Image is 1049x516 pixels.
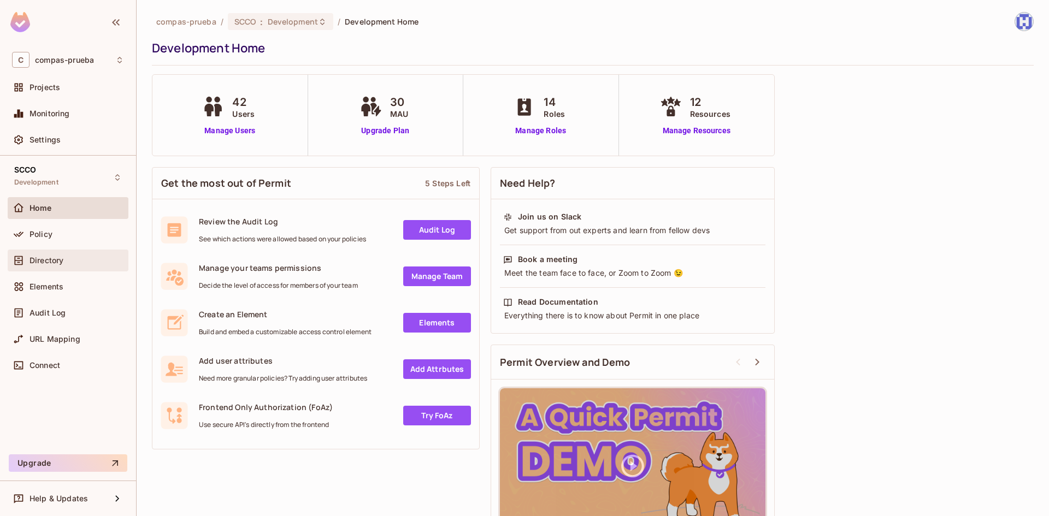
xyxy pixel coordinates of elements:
[30,135,61,144] span: Settings
[199,125,260,137] a: Manage Users
[9,454,127,472] button: Upgrade
[156,16,216,27] span: the active workspace
[152,40,1028,56] div: Development Home
[511,125,570,137] a: Manage Roles
[234,16,256,27] span: SCCO
[657,125,736,137] a: Manage Resources
[1015,13,1033,31] img: gcarrillo@compas.com.co
[518,211,581,222] div: Join us on Slack
[390,108,408,120] span: MAU
[690,94,730,110] span: 12
[232,94,255,110] span: 42
[403,220,471,240] a: Audit Log
[338,16,340,27] li: /
[518,296,598,307] div: Read Documentation
[503,310,762,321] div: Everything there is to know about Permit in one place
[30,109,70,118] span: Monitoring
[30,204,52,212] span: Home
[690,108,730,120] span: Resources
[503,268,762,278] div: Meet the team face to face, or Zoom to Zoom 😉
[199,328,372,336] span: Build and embed a customizable access control element
[30,230,52,239] span: Policy
[199,309,372,319] span: Create an Element
[10,12,30,32] img: SReyMgAAAABJRU5ErkJggg==
[403,406,471,425] a: Try FoAz
[199,235,366,244] span: See which actions were allowed based on your policies
[30,282,63,291] span: Elements
[199,281,358,290] span: Decide the level of access for members of your team
[232,108,255,120] span: Users
[500,355,630,369] span: Permit Overview and Demo
[199,402,333,412] span: Frontend Only Authorization (FoAz)
[30,309,66,317] span: Audit Log
[500,176,556,190] span: Need Help?
[199,263,358,273] span: Manage your teams permissions
[503,225,762,236] div: Get support from out experts and learn from fellow devs
[35,56,94,64] span: Workspace: compas-prueba
[161,176,291,190] span: Get the most out of Permit
[260,17,263,26] span: :
[544,94,565,110] span: 14
[268,16,318,27] span: Development
[30,335,80,343] span: URL Mapping
[199,216,366,227] span: Review the Audit Log
[544,108,565,120] span: Roles
[390,94,408,110] span: 30
[403,359,471,379] a: Add Attrbutes
[345,16,419,27] span: Development Home
[403,266,471,286] a: Manage Team
[403,313,471,333] a: Elements
[199,355,367,366] span: Add user attributes
[518,254,577,265] div: Book a meeting
[425,178,470,188] div: 5 Steps Left
[199,374,367,383] span: Need more granular policies? Try adding user attributes
[357,125,414,137] a: Upgrade Plan
[199,420,333,429] span: Use secure API's directly from the frontend
[30,256,63,265] span: Directory
[30,494,88,503] span: Help & Updates
[14,178,58,187] span: Development
[14,165,37,174] span: SCCO
[30,83,60,92] span: Projects
[12,52,30,68] span: C
[30,361,60,370] span: Connect
[221,16,223,27] li: /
